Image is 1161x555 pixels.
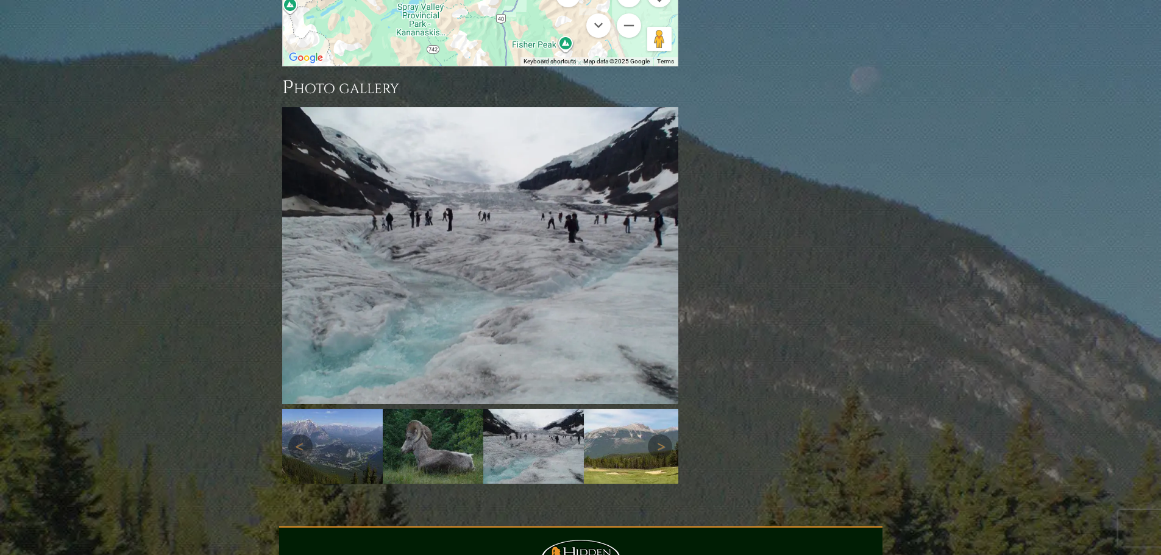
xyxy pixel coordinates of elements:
a: Open this area in Google Maps (opens a new window) [286,50,326,66]
button: Zoom out [617,13,641,38]
a: Next [648,434,672,459]
a: Previous [288,434,313,459]
a: Terms (opens in new tab) [657,58,674,65]
button: Keyboard shortcuts [524,57,576,66]
button: Drag Pegman onto the map to open Street View [647,27,672,51]
img: Google [286,50,326,66]
h3: Photo Gallery [282,76,678,100]
button: Move down [586,13,611,38]
span: Map data ©2025 Google [583,58,650,65]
